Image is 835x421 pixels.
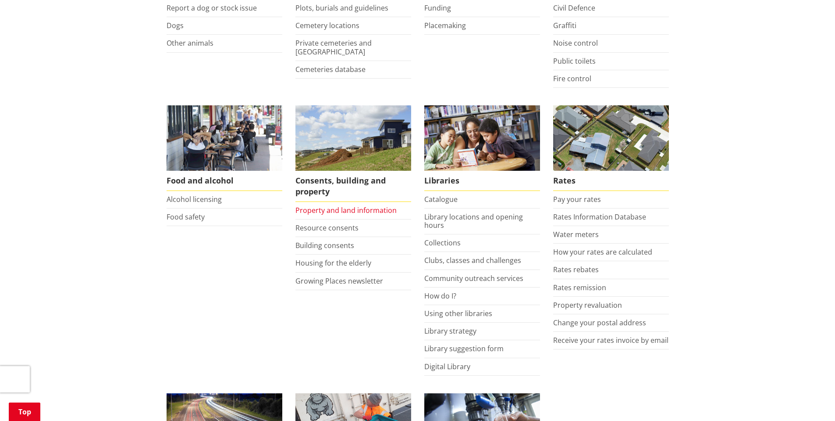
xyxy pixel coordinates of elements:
[295,223,359,233] a: Resource consents
[553,335,668,345] a: Receive your rates invoice by email
[424,212,523,230] a: Library locations and opening hours
[424,238,461,248] a: Collections
[553,3,595,13] a: Civil Defence
[424,105,540,171] img: Waikato District Council libraries
[167,21,184,30] a: Dogs
[553,212,646,222] a: Rates Information Database
[167,171,282,191] span: Food and alcohol
[295,105,411,171] img: Land and property thumbnail
[553,283,606,292] a: Rates remission
[424,309,492,318] a: Using other libraries
[295,205,397,215] a: Property and land information
[295,105,411,202] a: New Pokeno housing development Consents, building and property
[553,265,599,274] a: Rates rebates
[553,105,669,171] img: Rates-thumbnail
[295,21,359,30] a: Cemetery locations
[295,171,411,202] span: Consents, building and property
[424,326,476,336] a: Library strategy
[553,247,652,257] a: How your rates are calculated
[167,212,205,222] a: Food safety
[424,255,521,265] a: Clubs, classes and challenges
[295,258,371,268] a: Housing for the elderly
[424,273,523,283] a: Community outreach services
[553,300,622,310] a: Property revaluation
[295,3,388,13] a: Plots, burials and guidelines
[553,74,591,83] a: Fire control
[553,318,646,327] a: Change your postal address
[424,3,451,13] a: Funding
[795,384,826,416] iframe: Messenger Launcher
[424,21,466,30] a: Placemaking
[553,105,669,191] a: Pay your rates online Rates
[553,230,599,239] a: Water meters
[9,403,40,421] a: Top
[295,241,354,250] a: Building consents
[553,194,601,204] a: Pay your rates
[167,105,282,171] img: Food and Alcohol in the Waikato
[553,56,596,66] a: Public toilets
[424,171,540,191] span: Libraries
[553,21,576,30] a: Graffiti
[295,65,366,74] a: Cemeteries database
[295,276,383,286] a: Growing Places newsletter
[424,194,458,204] a: Catalogue
[553,38,598,48] a: Noise control
[553,171,669,191] span: Rates
[424,362,470,371] a: Digital Library
[167,3,257,13] a: Report a dog or stock issue
[424,344,504,353] a: Library suggestion form
[424,105,540,191] a: Library membership is free to everyone who lives in the Waikato district. Libraries
[295,38,372,56] a: Private cemeteries and [GEOGRAPHIC_DATA]
[167,38,213,48] a: Other animals
[424,291,456,301] a: How do I?
[167,105,282,191] a: Food and Alcohol in the Waikato Food and alcohol
[167,194,222,204] a: Alcohol licensing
